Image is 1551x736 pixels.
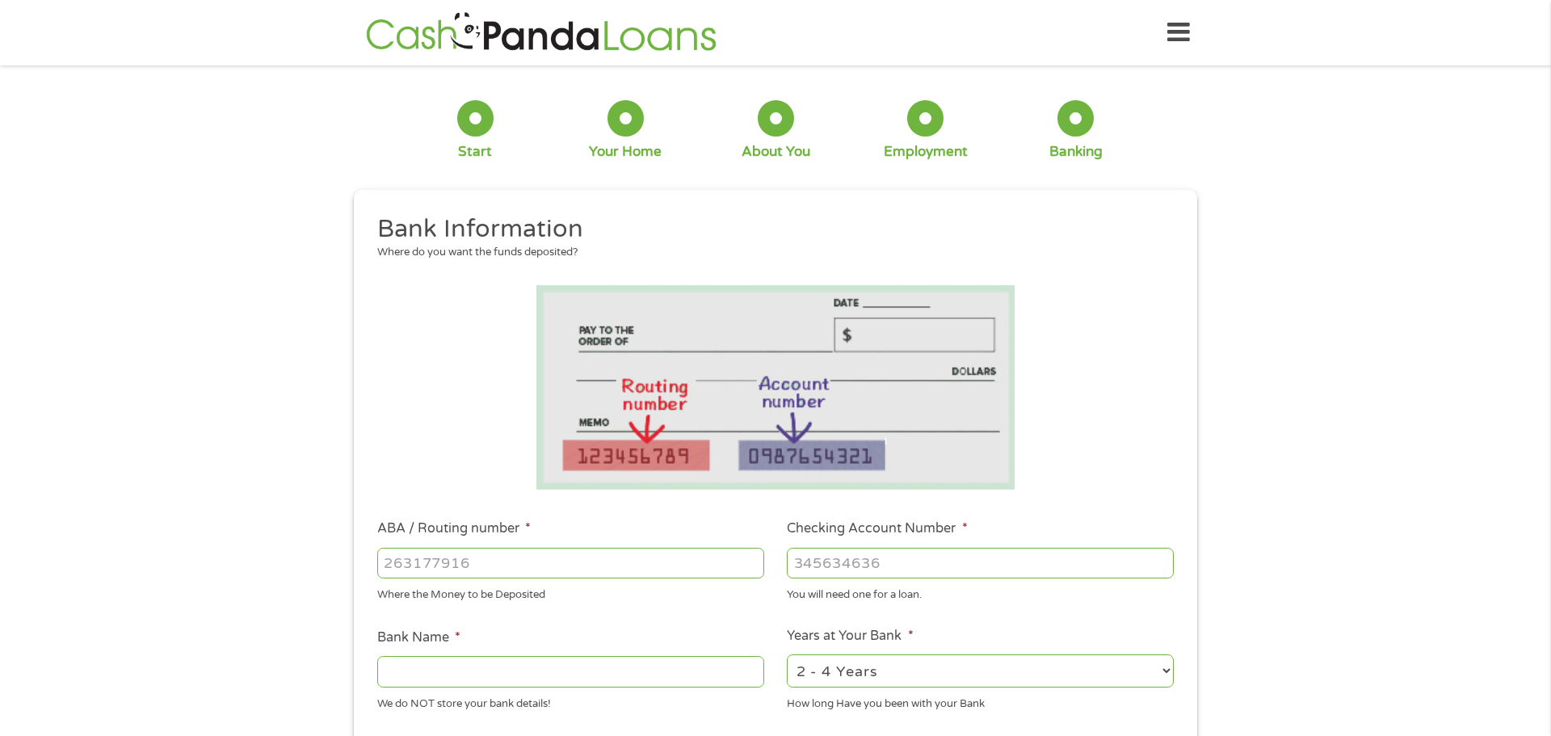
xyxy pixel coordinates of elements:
label: Years at Your Bank [787,628,913,645]
div: Start [458,143,492,161]
h2: Bank Information [377,213,1162,246]
label: ABA / Routing number [377,520,531,537]
div: Your Home [589,143,662,161]
label: Checking Account Number [787,520,967,537]
div: Employment [884,143,968,161]
div: How long Have you been with your Bank [787,690,1174,712]
label: Bank Name [377,629,460,646]
img: Routing number location [536,285,1015,490]
div: About You [742,143,810,161]
input: 263177916 [377,548,764,578]
input: 345634636 [787,548,1174,578]
div: You will need one for a loan. [787,582,1174,604]
img: GetLoanNow Logo [361,10,721,56]
div: Where do you want the funds deposited? [377,245,1162,261]
div: Where the Money to be Deposited [377,582,764,604]
div: We do NOT store your bank details! [377,690,764,712]
div: Banking [1049,143,1103,161]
